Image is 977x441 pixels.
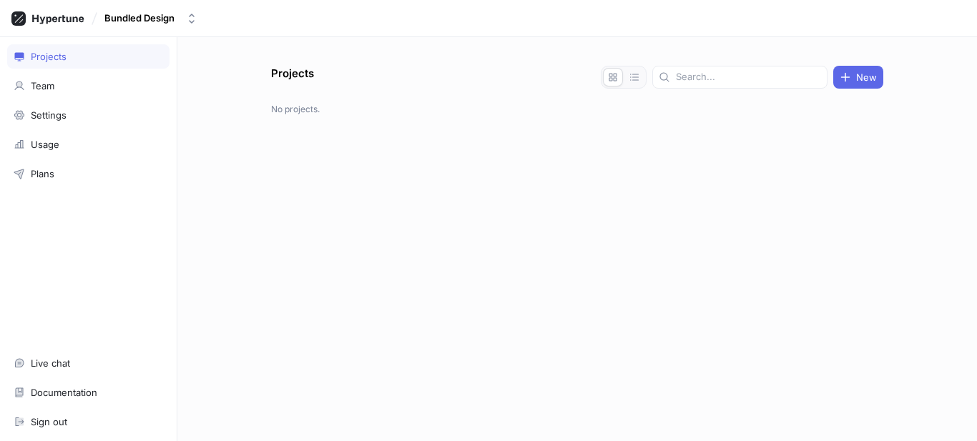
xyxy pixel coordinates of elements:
[856,73,877,81] span: New
[31,51,67,62] div: Projects
[31,416,67,427] div: Sign out
[7,162,170,186] a: Plans
[271,103,883,116] p: No projects.
[31,109,67,121] div: Settings
[31,168,54,179] div: Plans
[31,387,97,398] div: Documentation
[99,6,203,30] button: Bundled Design
[676,70,821,84] input: Search...
[7,103,170,127] a: Settings
[7,380,170,405] a: Documentation
[833,66,883,89] button: New
[7,44,170,69] a: Projects
[31,80,54,91] div: Team
[104,12,175,24] div: Bundled Design
[7,74,170,98] a: Team
[271,66,314,89] p: Projects
[31,139,59,150] div: Usage
[7,132,170,157] a: Usage
[31,357,70,369] div: Live chat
